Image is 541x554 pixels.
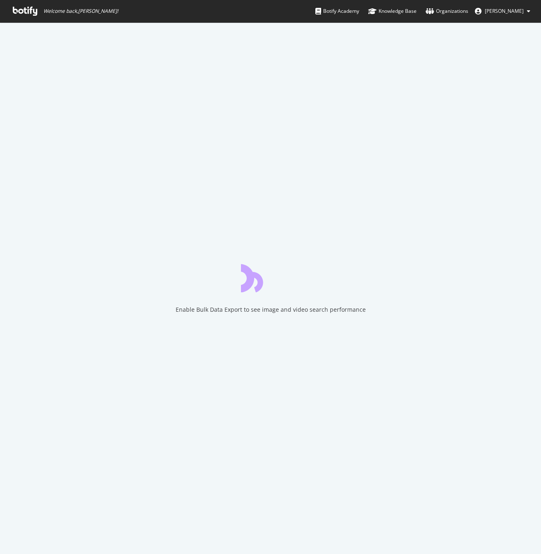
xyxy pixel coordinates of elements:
span: Welcome back, [PERSON_NAME] ! [43,8,118,14]
div: animation [241,263,300,292]
div: Organizations [426,7,468,15]
span: Juan Batres [485,7,524,14]
button: [PERSON_NAME] [468,5,537,18]
div: Enable Bulk Data Export to see image and video search performance [176,306,366,314]
div: Botify Academy [315,7,359,15]
div: Knowledge Base [368,7,417,15]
